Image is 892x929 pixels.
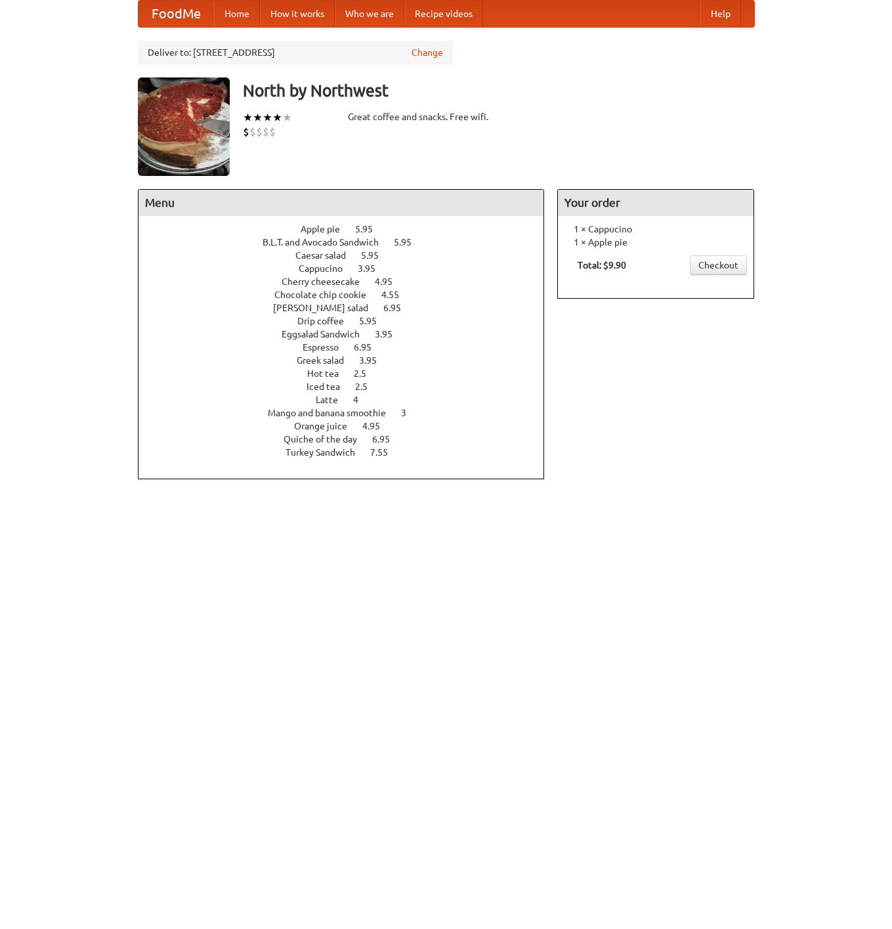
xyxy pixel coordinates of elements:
[564,236,747,249] li: 1 × Apple pie
[301,224,353,234] span: Apple pie
[370,447,401,458] span: 7.55
[138,190,544,216] h4: Menu
[243,77,755,104] h3: North by Northwest
[375,329,406,339] span: 3.95
[348,110,545,123] div: Great coffee and snacks. Free wifi.
[564,223,747,236] li: 1 × Cappucino
[394,237,425,248] span: 5.95
[412,46,443,59] a: Change
[353,395,372,405] span: 4
[269,125,276,139] li: $
[243,125,249,139] li: $
[355,224,386,234] span: 5.95
[303,342,352,353] span: Espresso
[404,1,483,27] a: Recipe videos
[307,368,391,379] a: Hot tea 2.5
[268,408,431,418] a: Mango and banana smoothie 3
[316,395,351,405] span: Latte
[260,1,335,27] a: How it works
[273,303,425,313] a: [PERSON_NAME] salad 6.95
[303,342,396,353] a: Espresso 6.95
[316,395,383,405] a: Latte 4
[558,190,754,216] h4: Your order
[268,408,399,418] span: Mango and banana smoothie
[307,368,352,379] span: Hot tea
[307,381,392,392] a: Iced tea 2.5
[383,303,414,313] span: 6.95
[138,41,453,64] div: Deliver to: [STREET_ADDRESS]
[273,303,381,313] span: [PERSON_NAME] salad
[294,421,404,431] a: Orange juice 4.95
[249,125,256,139] li: $
[256,125,263,139] li: $
[272,110,282,125] li: ★
[263,237,436,248] a: B.L.T. and Avocado Sandwich 5.95
[284,434,414,444] a: Quiche of the day 6.95
[401,408,419,418] span: 3
[294,421,360,431] span: Orange juice
[297,355,357,366] span: Greek salad
[284,434,370,444] span: Quiche of the day
[214,1,260,27] a: Home
[282,276,417,287] a: Cherry cheesecake 4.95
[700,1,741,27] a: Help
[282,110,292,125] li: ★
[375,276,406,287] span: 4.95
[690,255,747,275] a: Checkout
[361,250,392,261] span: 5.95
[282,329,417,339] a: Eggsalad Sandwich 3.95
[138,1,214,27] a: FoodMe
[263,237,392,248] span: B.L.T. and Avocado Sandwich
[274,290,379,300] span: Chocolate chip cookie
[274,290,423,300] a: Chocolate chip cookie 4.55
[138,77,230,176] img: angular.jpg
[307,381,353,392] span: Iced tea
[282,329,373,339] span: Eggsalad Sandwich
[381,290,412,300] span: 4.55
[295,250,403,261] a: Caesar salad 5.95
[362,421,393,431] span: 4.95
[359,355,390,366] span: 3.95
[335,1,404,27] a: Who we are
[295,250,359,261] span: Caesar salad
[301,224,397,234] a: Apple pie 5.95
[253,110,263,125] li: ★
[297,316,357,326] span: Drip coffee
[282,276,373,287] span: Cherry cheesecake
[243,110,253,125] li: ★
[286,447,412,458] a: Turkey Sandwich 7.55
[263,125,269,139] li: $
[263,110,272,125] li: ★
[354,368,379,379] span: 2.5
[358,263,389,274] span: 3.95
[286,447,368,458] span: Turkey Sandwich
[297,316,401,326] a: Drip coffee 5.95
[299,263,356,274] span: Cappucino
[299,263,400,274] a: Cappucino 3.95
[297,355,401,366] a: Greek salad 3.95
[578,260,626,270] b: Total: $9.90
[359,316,390,326] span: 5.95
[354,342,385,353] span: 6.95
[372,434,403,444] span: 6.95
[355,381,381,392] span: 2.5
